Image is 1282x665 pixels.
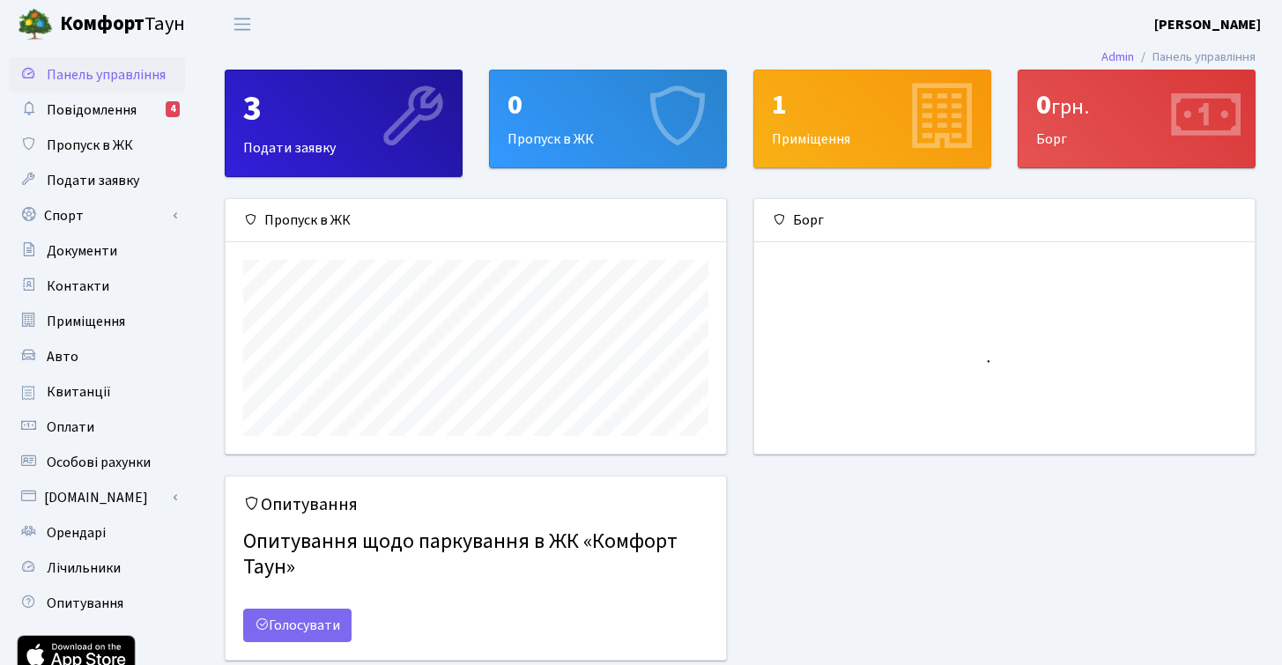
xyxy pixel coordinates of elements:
span: Оплати [47,417,94,437]
span: Лічильники [47,558,121,578]
div: 0 [1036,88,1237,122]
a: [DOMAIN_NAME] [9,480,185,515]
span: Опитування [47,594,123,613]
a: Документи [9,233,185,269]
a: 0Пропуск в ЖК [489,70,727,168]
span: Приміщення [47,312,125,331]
a: Особові рахунки [9,445,185,480]
div: Пропуск в ЖК [490,70,726,167]
img: logo.png [18,7,53,42]
span: Пропуск в ЖК [47,136,133,155]
a: Орендарі [9,515,185,550]
a: Опитування [9,586,185,621]
a: Повідомлення4 [9,92,185,128]
a: Оплати [9,410,185,445]
div: Приміщення [754,70,990,167]
span: Таун [60,10,185,40]
div: 1 [772,88,973,122]
a: 3Подати заявку [225,70,463,177]
span: Орендарі [47,523,106,543]
a: Admin [1101,48,1134,66]
span: Особові рахунки [47,453,151,472]
a: 1Приміщення [753,70,991,168]
span: Подати заявку [47,171,139,190]
h5: Опитування [243,494,708,515]
div: Борг [754,199,1255,242]
b: Комфорт [60,10,145,38]
div: 0 [508,88,708,122]
button: Переключити навігацію [220,10,264,39]
span: Контакти [47,277,109,296]
h4: Опитування щодо паркування в ЖК «Комфорт Таун» [243,522,708,587]
b: [PERSON_NAME] [1154,15,1261,34]
span: Документи [47,241,117,261]
a: Контакти [9,269,185,304]
li: Панель управління [1134,48,1256,67]
a: Подати заявку [9,163,185,198]
div: Подати заявку [226,70,462,176]
div: 3 [243,88,444,130]
a: Приміщення [9,304,185,339]
a: Лічильники [9,550,185,586]
div: 4 [166,101,180,117]
a: Панель управління [9,57,185,92]
span: грн. [1051,92,1089,122]
a: Пропуск в ЖК [9,128,185,163]
span: Панель управління [47,65,166,85]
a: [PERSON_NAME] [1154,14,1261,35]
a: Квитанції [9,374,185,410]
div: Борг [1019,70,1255,167]
a: Спорт [9,198,185,233]
span: Повідомлення [47,100,137,120]
span: Квитанції [47,382,111,402]
span: Авто [47,347,78,366]
a: Голосувати [243,609,352,642]
nav: breadcrumb [1075,39,1282,76]
div: Пропуск в ЖК [226,199,726,242]
a: Авто [9,339,185,374]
